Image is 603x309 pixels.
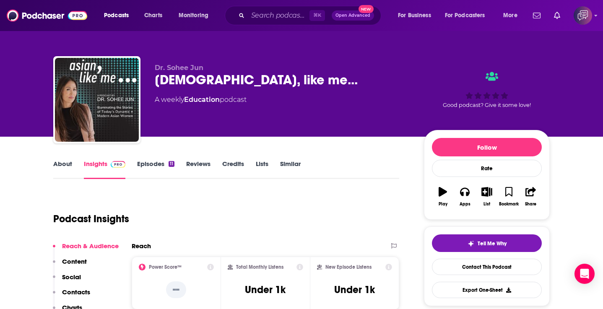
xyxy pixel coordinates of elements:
[334,283,375,296] h3: Under 1k
[309,10,325,21] span: ⌘ K
[98,9,140,22] button: open menu
[62,273,81,281] p: Social
[256,160,268,179] a: Lists
[53,213,129,225] h1: Podcast Insights
[166,281,186,298] p: --
[498,182,520,212] button: Bookmark
[155,95,247,105] div: A weekly podcast
[169,161,174,167] div: 11
[432,138,542,156] button: Follow
[233,6,389,25] div: Search podcasts, credits, & more...
[432,160,542,177] div: Rate
[454,182,476,212] button: Apps
[335,13,370,18] span: Open Advanced
[332,10,374,21] button: Open AdvancedNew
[53,273,81,288] button: Social
[111,161,125,168] img: Podchaser Pro
[84,160,125,179] a: InsightsPodchaser Pro
[392,9,442,22] button: open menu
[7,8,87,23] img: Podchaser - Follow, Share and Rate Podcasts
[186,160,211,179] a: Reviews
[222,160,244,179] a: Credits
[551,8,564,23] a: Show notifications dropdown
[236,264,283,270] h2: Total Monthly Listens
[62,257,87,265] p: Content
[443,102,531,108] span: Good podcast? Give it some love!
[104,10,129,21] span: Podcasts
[439,9,497,22] button: open menu
[445,10,485,21] span: For Podcasters
[53,257,87,273] button: Content
[359,5,374,13] span: New
[325,264,372,270] h2: New Episode Listens
[53,288,90,304] button: Contacts
[530,8,544,23] a: Show notifications dropdown
[53,242,119,257] button: Reach & Audience
[574,6,592,25] button: Show profile menu
[280,160,301,179] a: Similar
[179,10,208,21] span: Monitoring
[432,234,542,252] button: tell me why sparkleTell Me Why
[155,64,203,72] span: Dr. Sohee Jun
[62,242,119,250] p: Reach & Audience
[460,202,470,207] div: Apps
[144,10,162,21] span: Charts
[483,202,490,207] div: List
[62,288,90,296] p: Contacts
[248,9,309,22] input: Search podcasts, credits, & more...
[499,202,519,207] div: Bookmark
[478,240,507,247] span: Tell Me Why
[503,10,517,21] span: More
[574,6,592,25] img: User Profile
[245,283,286,296] h3: Under 1k
[432,182,454,212] button: Play
[574,264,595,284] div: Open Intercom Messenger
[139,9,167,22] a: Charts
[53,160,72,179] a: About
[520,182,542,212] button: Share
[149,264,182,270] h2: Power Score™
[424,64,550,116] div: Good podcast? Give it some love!
[137,160,174,179] a: Episodes11
[468,240,474,247] img: tell me why sparkle
[525,202,536,207] div: Share
[497,9,528,22] button: open menu
[439,202,447,207] div: Play
[184,96,220,104] a: Education
[476,182,498,212] button: List
[55,58,139,142] img: asian, like me...
[132,242,151,250] h2: Reach
[432,282,542,298] button: Export One-Sheet
[173,9,219,22] button: open menu
[574,6,592,25] span: Logged in as corioliscompany
[432,259,542,275] a: Contact This Podcast
[398,10,431,21] span: For Business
